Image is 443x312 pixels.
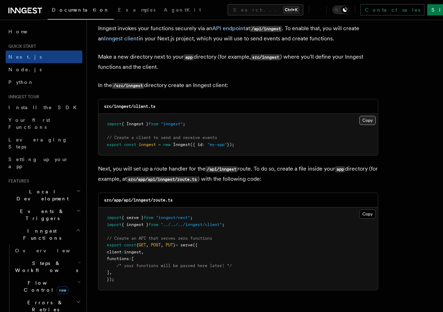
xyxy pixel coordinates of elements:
span: ({ id [190,142,202,147]
span: Next.js [8,54,42,60]
code: src/inngest [251,54,280,60]
span: : [202,142,205,147]
code: /src/inngest [112,83,144,89]
span: "my-app" [207,142,227,147]
span: GET [139,243,146,247]
span: inngest [124,250,141,254]
a: Setting up your app [6,153,82,173]
span: Flow Control [12,279,77,293]
span: ; [222,222,224,227]
span: , [146,243,148,247]
code: /api/inngest [206,166,237,172]
button: Copy [359,210,376,219]
span: Local Development [6,188,76,202]
p: In the directory create an Inngest client: [98,80,378,91]
span: from [144,215,153,220]
span: Install the SDK [8,105,81,110]
a: Leveraging Steps [6,133,82,153]
span: PUT [166,243,173,247]
span: export [107,142,122,147]
span: new [57,286,68,294]
a: Python [6,76,82,88]
span: , [141,250,144,254]
span: , [161,243,163,247]
a: Home [6,25,82,38]
span: }); [107,277,114,282]
button: Toggle dark mode [332,6,349,14]
button: Flow Controlnew [12,277,82,296]
span: Features [6,178,29,184]
span: const [124,142,136,147]
span: }); [227,142,234,147]
span: from [148,222,158,227]
span: Documentation [52,7,110,13]
button: Steps & Workflows [12,257,82,277]
a: Next.js [6,51,82,63]
span: client [107,250,122,254]
button: Search...Ctrl+K [228,4,303,15]
span: Setting up your app [8,157,69,169]
span: export [107,243,122,247]
span: Your first Functions [8,117,50,130]
span: { serve } [122,215,144,220]
span: "../../../inngest/client" [161,222,222,227]
code: src/app/api/inngest/route.ts [127,177,198,182]
span: /* your functions will be passed here later! */ [117,263,232,268]
span: import [107,215,122,220]
span: { Inngest } [122,121,148,126]
code: /api/inngest [250,26,282,32]
span: const [124,243,136,247]
span: Examples [118,7,155,13]
span: : [122,250,124,254]
span: , [109,270,112,275]
a: Inngest client [104,35,139,42]
span: AgentKit [164,7,201,13]
a: Documentation [48,2,114,20]
span: { inngest } [122,222,148,227]
span: from [148,121,158,126]
a: Contact sales [360,4,424,15]
span: ; [190,215,193,220]
span: } [173,243,175,247]
span: Python [8,79,34,85]
button: Local Development [6,185,82,205]
span: Home [8,28,28,35]
span: functions [107,256,129,261]
span: [ [131,256,134,261]
button: Events & Triggers [6,205,82,225]
span: POST [151,243,161,247]
span: new [163,142,171,147]
span: : [129,256,131,261]
span: Inngest tour [6,94,39,100]
a: Node.js [6,63,82,76]
a: Examples [114,2,160,19]
span: // Create a client to send and receive events [107,135,217,140]
code: app [335,166,345,172]
span: ({ [193,243,198,247]
span: serve [180,243,193,247]
a: Overview [12,244,82,257]
code: app [184,54,194,60]
p: Inngest invokes your functions securely via an at . To enable that, you will create an in your Ne... [98,24,378,44]
code: src/inngest/client.ts [104,104,155,109]
a: API endpoint [212,25,245,32]
span: inngest [139,142,156,147]
button: Copy [359,116,376,125]
span: Leveraging Steps [8,137,68,150]
p: Make a new directory next to your directory (for example, ) where you'll define your Inngest func... [98,52,378,72]
span: Inngest Functions [6,227,76,241]
span: = [175,243,178,247]
span: "inngest" [161,121,183,126]
span: { [136,243,139,247]
span: // Create an API that serves zero functions [107,236,212,241]
a: Install the SDK [6,101,82,114]
span: Steps & Workflows [12,260,78,274]
span: "inngest/next" [156,215,190,220]
span: ] [107,270,109,275]
span: import [107,121,122,126]
span: = [158,142,161,147]
span: Node.js [8,67,42,72]
span: Events & Triggers [6,208,76,222]
p: Next, you will set up a route handler for the route. To do so, create a file inside your director... [98,164,378,184]
span: ; [183,121,185,126]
